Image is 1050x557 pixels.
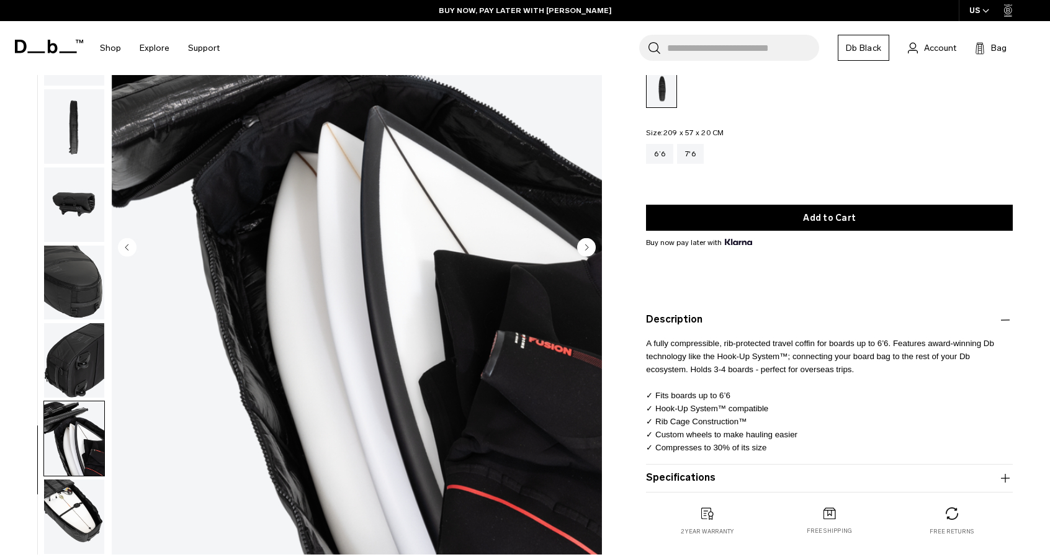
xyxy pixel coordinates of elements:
p: Free returns [930,527,974,536]
img: Surf Pro Coffin 6'6 - 3-4 Boards [44,401,104,476]
button: Description [646,313,1013,328]
span: A fully compressible, rib-protected travel coffin for boards up to 6’6. Features award-winning Db... [646,339,994,452]
button: Add to Cart [646,205,1013,231]
button: Surf Pro Coffin 6'6 - 3-4 Boards [43,323,105,398]
legend: Size: [646,129,724,136]
img: Surf Pro Coffin 6'6 - 3-4 Boards [44,167,104,242]
button: Previous slide [118,238,137,259]
button: Surf Pro Coffin 6'6 - 3-4 Boards [43,401,105,476]
nav: Main Navigation [91,21,229,75]
button: Surf Pro Coffin 6'6 - 3-4 Boards [43,479,105,555]
a: Black Out [646,69,677,108]
a: Explore [140,26,169,70]
button: Surf Pro Coffin 6'6 - 3-4 Boards [43,89,105,164]
a: 7'6 [677,144,704,164]
img: Surf Pro Coffin 6'6 - 3-4 Boards [44,323,104,398]
a: BUY NOW, PAY LATER WITH [PERSON_NAME] [439,5,612,16]
img: Surf Pro Coffin 6'6 - 3-4 Boards [44,89,104,164]
a: Account [908,40,956,55]
p: Free shipping [807,527,852,536]
span: Bag [991,42,1007,55]
span: 209 x 57 x 20 CM [663,128,724,137]
a: Db Black [838,35,889,61]
button: Surf Pro Coffin 6'6 - 3-4 Boards [43,245,105,321]
button: Next slide [577,238,596,259]
button: Bag [975,40,1007,55]
button: Specifications [646,471,1013,486]
button: Surf Pro Coffin 6'6 - 3-4 Boards [43,167,105,243]
img: Surf Pro Coffin 6'6 - 3-4 Boards [44,246,104,320]
span: Account [924,42,956,55]
img: {"height" => 20, "alt" => "Klarna"} [725,239,752,245]
img: Surf Pro Coffin 6'6 - 3-4 Boards [44,479,104,554]
span: Buy now pay later with [646,237,752,248]
a: Shop [100,26,121,70]
p: 2 year warranty [681,527,734,536]
a: 6’6 [646,144,673,164]
a: Support [188,26,220,70]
